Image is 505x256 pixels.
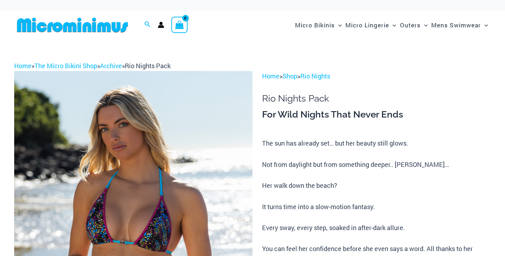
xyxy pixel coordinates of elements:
span: Menu Toggle [335,16,342,34]
a: Account icon link [158,22,164,28]
nav: Site Navigation [292,13,491,37]
a: View Shopping Cart, empty [171,17,188,33]
a: Mens SwimwearMenu ToggleMenu Toggle [429,14,490,36]
span: Mens Swimwear [431,16,481,34]
span: » » » [14,61,171,70]
a: Shop [283,72,297,80]
a: Rio Nights [300,72,330,80]
img: MM SHOP LOGO FLAT [14,17,131,33]
a: Micro LingerieMenu ToggleMenu Toggle [344,14,398,36]
a: Home [262,72,279,80]
span: Rio Nights Pack [125,61,171,70]
a: Home [14,61,32,70]
a: The Micro Bikini Shop [34,61,97,70]
span: Menu Toggle [421,16,428,34]
p: > > [262,71,491,82]
a: OutersMenu ToggleMenu Toggle [398,14,429,36]
span: Menu Toggle [481,16,488,34]
span: Micro Bikinis [295,16,335,34]
a: Micro BikinisMenu ToggleMenu Toggle [293,14,344,36]
a: Archive [100,61,122,70]
a: Search icon link [144,20,151,29]
h3: For Wild Nights That Never Ends [262,109,491,121]
span: Menu Toggle [389,16,396,34]
span: Micro Lingerie [345,16,389,34]
h1: Rio Nights Pack [262,93,491,104]
span: Outers [400,16,421,34]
